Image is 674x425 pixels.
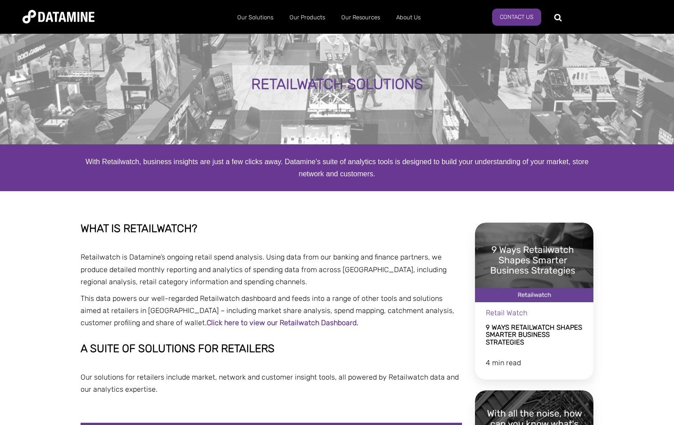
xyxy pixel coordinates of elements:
[388,6,429,29] a: About Us
[486,309,527,317] span: Retail Watch
[333,6,388,29] a: Our Resources
[79,76,595,93] div: RETAILWATCH SOLUTIONS
[81,251,462,288] p: Retailwatch is Datamine’s ongoing retail spend analysis. Using data from our banking and finance ...
[23,10,95,23] img: Datamine
[492,9,541,26] a: Contact us
[81,223,462,234] h2: WHAT IS RETAILWATCH?
[229,6,281,29] a: Our Solutions
[81,342,275,355] strong: A suite of solutions for retailers
[81,292,462,329] p: This data powers our well-regarded Retailwatch dashboard and feeds into a range of other tools an...
[81,371,462,395] p: Our solutions for retailers include market, network and customer insight tools, all powered by Re...
[86,158,588,178] span: With Retailwatch, business insights are just a few clicks away. Datamine's suite of analytics too...
[207,318,358,327] a: Click here to view our Retailwatch Dashboard.
[281,6,333,29] a: Our Products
